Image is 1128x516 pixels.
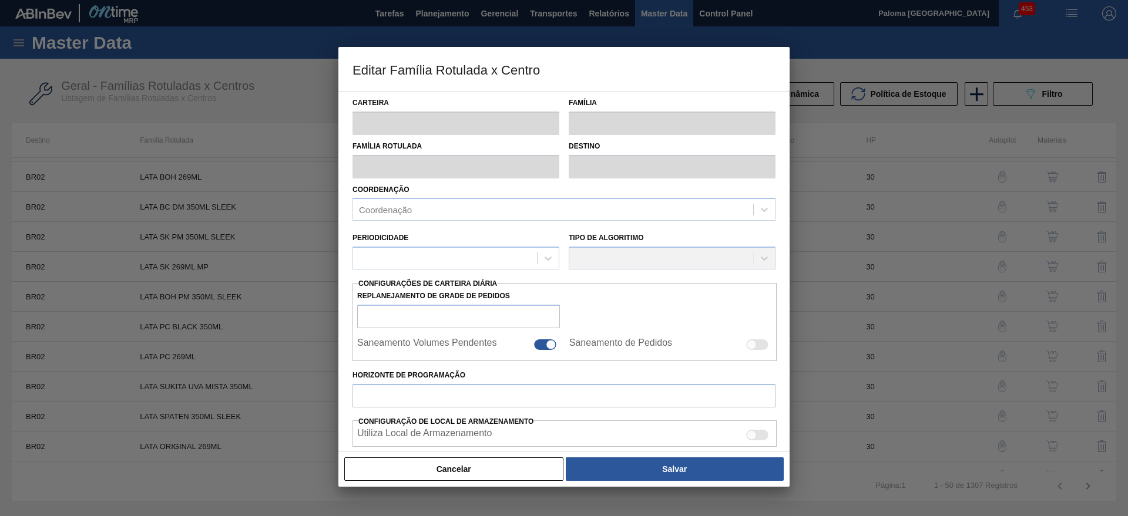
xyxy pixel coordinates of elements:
[569,138,775,155] label: Destino
[357,428,492,442] label: Quando ativada, o sistema irá exibir os estoques de diferentes locais de armazenamento.
[338,47,790,92] h3: Editar Família Rotulada x Centro
[352,138,559,155] label: Família Rotulada
[569,234,644,242] label: Tipo de Algoritimo
[352,186,409,194] label: Coordenação
[569,95,775,112] label: Família
[569,338,672,352] label: Saneamento de Pedidos
[352,95,559,112] label: Carteira
[344,457,563,481] button: Cancelar
[357,338,497,352] label: Saneamento Volumes Pendentes
[358,279,497,288] span: Configurações de Carteira Diária
[566,457,784,481] button: Salvar
[357,288,560,305] label: Replanejamento de Grade de Pedidos
[358,417,533,426] span: Configuração de Local de Armazenamento
[359,205,412,215] div: Coordenação
[352,234,408,242] label: Periodicidade
[352,367,775,384] label: Horizonte de Programação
